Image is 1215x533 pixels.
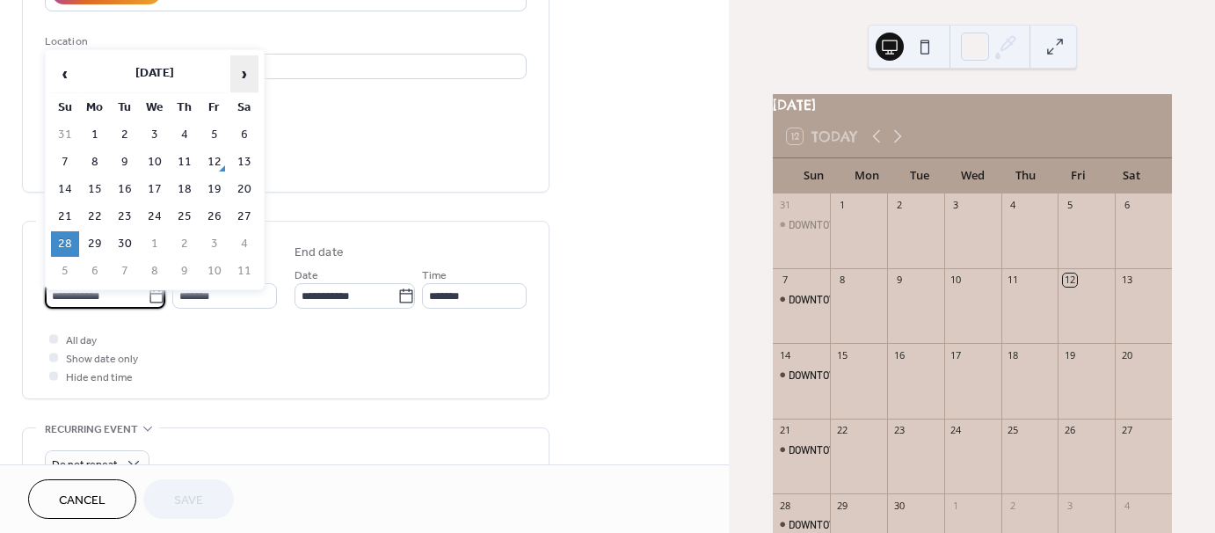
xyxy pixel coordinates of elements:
div: 31 [778,199,791,212]
td: 29 [81,231,109,257]
th: Su [51,95,79,120]
div: 22 [835,424,848,437]
td: 14 [51,177,79,202]
td: 5 [200,122,229,148]
div: [DATE] [773,94,1172,115]
td: 8 [81,150,109,175]
td: 9 [171,259,199,284]
div: 3 [949,199,963,212]
div: Thu [999,158,1051,193]
div: DOWNTOWN [GEOGRAPHIC_DATA] [789,517,945,532]
th: [DATE] [81,55,229,93]
span: Time [422,266,447,285]
td: 7 [51,150,79,175]
td: 2 [171,231,199,257]
div: 23 [892,424,906,437]
td: 3 [141,122,169,148]
div: 11 [1007,274,1020,287]
td: 27 [230,204,258,230]
td: 9 [111,150,139,175]
div: End date [295,244,344,262]
div: 12 [1063,274,1076,287]
td: 16 [111,177,139,202]
span: Date [295,266,318,285]
th: Th [171,95,199,120]
td: 4 [171,122,199,148]
div: 10 [949,274,963,287]
div: 14 [778,348,791,361]
div: 25 [1007,424,1020,437]
div: 27 [1120,424,1133,437]
span: ‹ [52,56,78,91]
td: 13 [230,150,258,175]
td: 26 [200,204,229,230]
button: Cancel [28,479,136,519]
div: 29 [835,499,848,512]
div: Location [45,33,523,51]
th: Mo [81,95,109,120]
td: 19 [200,177,229,202]
div: 15 [835,348,848,361]
div: DOWNTOWN [GEOGRAPHIC_DATA] [789,442,945,457]
td: 28 [51,231,79,257]
div: Sun [787,158,840,193]
td: 4 [230,231,258,257]
div: 3 [1063,499,1076,512]
div: 8 [835,274,848,287]
span: Hide end time [66,369,133,387]
div: 28 [778,499,791,512]
div: 2 [892,199,906,212]
div: 26 [1063,424,1076,437]
th: We [141,95,169,120]
div: 2 [1007,499,1020,512]
td: 20 [230,177,258,202]
td: 31 [51,122,79,148]
div: 30 [892,499,906,512]
div: DOWNTOWN BURBANK [773,292,830,307]
div: 6 [1120,199,1133,212]
td: 22 [81,204,109,230]
td: 11 [230,259,258,284]
span: › [231,56,258,91]
div: DOWNTOWN BURBANK [773,217,830,232]
td: 11 [171,150,199,175]
td: 21 [51,204,79,230]
span: Do not repeat [52,455,118,475]
div: DOWNTOWN [GEOGRAPHIC_DATA] [789,292,945,307]
td: 6 [81,259,109,284]
div: 13 [1120,274,1133,287]
span: Recurring event [45,420,138,439]
div: 17 [949,348,963,361]
td: 23 [111,204,139,230]
span: All day [66,332,97,350]
div: Sat [1105,158,1158,193]
td: 6 [230,122,258,148]
td: 15 [81,177,109,202]
td: 8 [141,259,169,284]
td: 10 [141,150,169,175]
span: Show date only [66,350,138,369]
td: 25 [171,204,199,230]
div: 4 [1007,199,1020,212]
div: DOWNTOWN BURBANK [773,368,830,383]
td: 10 [200,259,229,284]
div: 21 [778,424,791,437]
th: Tu [111,95,139,120]
div: 20 [1120,348,1133,361]
div: 9 [892,274,906,287]
div: DOWNTOWN [GEOGRAPHIC_DATA] [789,217,945,232]
td: 7 [111,259,139,284]
div: 19 [1063,348,1076,361]
td: 17 [141,177,169,202]
th: Fr [200,95,229,120]
div: Tue [893,158,946,193]
div: 7 [778,274,791,287]
div: 16 [892,348,906,361]
td: 12 [200,150,229,175]
div: 24 [949,424,963,437]
div: Mon [840,158,892,193]
td: 18 [171,177,199,202]
td: 2 [111,122,139,148]
div: DOWNTOWN BURBANK [773,517,830,532]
